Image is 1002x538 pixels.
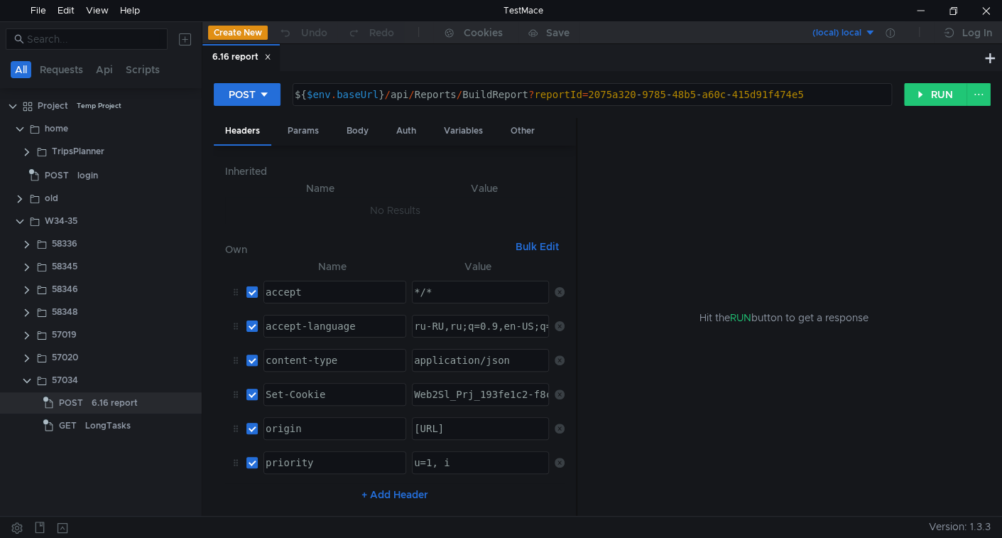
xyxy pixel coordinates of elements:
[214,83,281,106] button: POST
[356,486,434,503] button: + Add Header
[464,24,503,41] div: Cookies
[27,31,159,47] input: Search...
[236,180,403,197] th: Name
[45,118,68,139] div: home
[904,83,967,106] button: RUN
[699,310,868,326] span: Hit the button to get a response
[499,118,546,144] div: Other
[208,26,268,40] button: Create New
[52,233,77,254] div: 58336
[92,61,117,78] button: Api
[45,165,69,186] span: POST
[85,415,131,436] div: LongTasks
[546,28,570,38] div: Save
[432,118,494,144] div: Variables
[335,118,380,144] div: Body
[52,347,78,368] div: 57020
[77,165,98,186] div: login
[77,95,121,117] div: Temp Project
[403,180,565,197] th: Value
[229,87,256,102] div: POST
[301,24,327,41] div: Undo
[385,118,428,144] div: Auth
[212,50,271,65] div: 6.16 report
[276,118,330,144] div: Params
[92,392,138,414] div: 6.16 report
[510,238,565,255] button: Bulk Edit
[730,311,751,324] span: RUN
[45,188,58,209] div: old
[268,22,337,43] button: Undo
[11,61,31,78] button: All
[812,26,861,40] div: (local) local
[962,24,992,41] div: Log In
[258,258,406,275] th: Name
[59,392,83,414] span: POST
[52,141,104,162] div: TripsPlanner
[214,118,271,146] div: Headers
[38,95,68,117] div: Project
[406,258,549,275] th: Value
[52,279,78,300] div: 58346
[52,301,77,323] div: 58348
[59,415,77,436] span: GET
[52,370,78,391] div: 57034
[52,256,77,277] div: 58345
[225,163,565,180] h6: Inherited
[929,517,991,537] span: Version: 1.3.3
[225,241,510,258] h6: Own
[121,61,164,78] button: Scripts
[370,204,420,217] nz-embed-empty: No Results
[777,21,876,44] button: (local) local
[52,324,77,345] div: 57019
[45,210,77,232] div: W34-35
[369,24,394,41] div: Redo
[36,61,87,78] button: Requests
[337,22,404,43] button: Redo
